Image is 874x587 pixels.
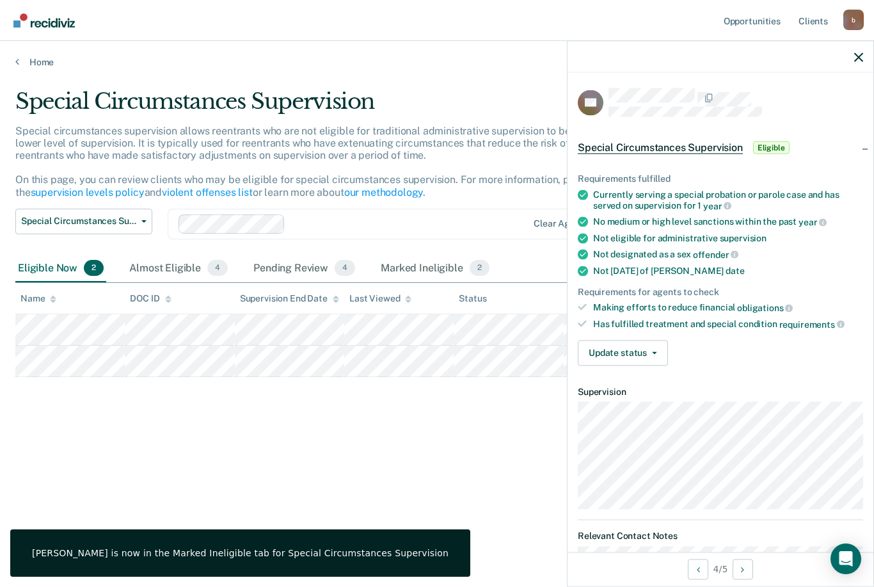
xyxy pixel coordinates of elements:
a: Home [15,56,859,68]
button: Previous Opportunity [688,559,708,579]
div: No medium or high level sanctions within the past [593,216,863,228]
div: Requirements fulfilled [578,173,863,184]
div: Open Intercom Messenger [830,543,861,574]
div: [PERSON_NAME] is now in the Marked Ineligible tab for Special Circumstances Supervision [32,547,449,559]
span: offender [693,249,739,259]
span: Special Circumstances Supervision [578,141,743,154]
div: Special Circumstances Supervision [15,88,671,125]
div: Has fulfilled treatment and special condition [593,319,863,330]
div: Supervision End Date [240,293,339,304]
div: Last Viewed [349,293,411,304]
div: Making efforts to reduce financial [593,302,863,314]
button: Profile dropdown button [843,10,864,30]
div: Status [459,293,486,304]
span: year [799,217,827,227]
span: requirements [779,319,845,329]
span: year [703,200,731,211]
div: 4 / 5 [568,552,873,586]
div: Not designated as a sex [593,249,863,261]
span: supervision [720,233,767,243]
div: b [843,10,864,30]
div: Pending Review [251,255,358,283]
span: 4 [207,260,228,277]
div: Name [20,293,56,304]
span: 4 [335,260,355,277]
dt: Relevant Contact Notes [578,531,863,542]
div: Currently serving a special probation or parole case and has served on supervision for 1 [593,189,863,211]
div: Not [DATE] of [PERSON_NAME] [593,265,863,276]
div: Marked Ineligible [378,255,492,283]
a: supervision levels policy [31,186,145,198]
img: Recidiviz [13,13,75,28]
div: Eligible Now [15,255,106,283]
a: violent offenses list [162,186,253,198]
div: Requirements for agents to check [578,286,863,297]
span: obligations [737,303,793,313]
span: date [726,265,744,275]
div: Special Circumstances SupervisionEligible [568,127,873,168]
button: Update status [578,340,668,366]
span: 2 [84,260,104,277]
span: Eligible [753,141,790,154]
span: 2 [470,260,489,277]
div: Not eligible for administrative [593,233,863,244]
p: Special circumstances supervision allows reentrants who are not eligible for traditional administ... [15,125,644,198]
div: DOC ID [130,293,171,304]
div: Almost Eligible [127,255,230,283]
button: Next Opportunity [733,559,753,579]
dt: Supervision [578,386,863,397]
a: our methodology [344,186,424,198]
div: Clear agents [534,218,588,229]
span: Special Circumstances Supervision [21,216,136,227]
